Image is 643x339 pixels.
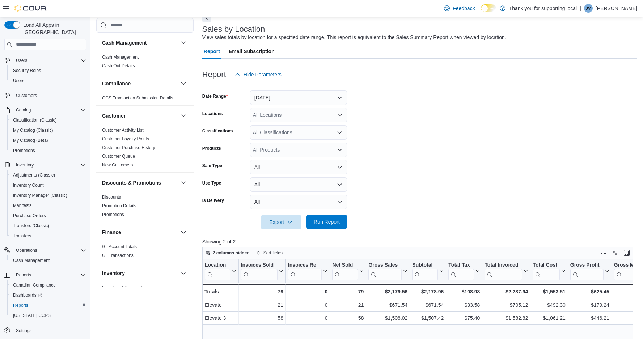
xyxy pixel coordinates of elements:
span: My Catalog (Beta) [10,136,86,145]
a: Transfers (Classic) [10,221,52,230]
div: $33.58 [448,301,480,309]
h3: Discounts & Promotions [102,179,161,186]
span: [US_STATE] CCRS [13,313,51,318]
button: Gross Profit [570,262,609,280]
a: Settings [13,326,34,335]
button: Enter fullscreen [622,249,631,257]
div: Discounts & Promotions [96,193,194,222]
span: Inventory Count [13,182,44,188]
h3: Sales by Location [202,25,265,34]
button: Total Cost [533,262,565,280]
span: Transfers (Classic) [13,223,49,229]
span: JV [586,4,591,13]
h3: Customer [102,112,126,119]
a: Promotions [10,146,38,155]
span: Canadian Compliance [13,282,56,288]
button: Operations [1,245,89,255]
div: 0 [288,301,327,309]
a: Customer Activity List [102,128,144,133]
span: Feedback [453,5,475,12]
button: Display options [611,249,619,257]
button: Reports [13,271,34,279]
span: Canadian Compliance [10,281,86,289]
div: Elevate [205,301,236,309]
span: Transfers [13,233,31,239]
div: Totals [204,287,236,296]
button: Compliance [102,80,178,87]
span: Promotions [10,146,86,155]
button: Cash Management [102,39,178,46]
button: Run Report [306,215,347,229]
button: Reports [1,270,89,280]
a: Canadian Compliance [10,281,59,289]
input: Dark Mode [481,4,496,12]
a: Cash Management [102,55,139,60]
button: Users [1,55,89,65]
a: GL Account Totals [102,244,137,249]
div: $1,553.51 [533,287,565,296]
button: Export [261,215,301,229]
span: 2 columns hidden [213,250,250,256]
div: Subtotal [412,262,438,268]
span: Dashboards [13,292,42,298]
button: Inventory Manager (Classic) [7,190,89,200]
span: Customers [13,91,86,100]
a: Dashboards [7,290,89,300]
div: $2,287.94 [485,287,528,296]
span: Cash Management [13,258,50,263]
div: Net Sold [332,262,358,268]
span: Inventory [16,162,34,168]
span: Email Subscription [229,44,275,59]
span: Users [10,76,86,85]
span: Load All Apps in [GEOGRAPHIC_DATA] [20,21,86,36]
div: Total Tax [448,262,474,268]
button: Security Roles [7,65,89,76]
span: Settings [16,328,31,334]
button: Operations [13,246,40,255]
button: Catalog [1,105,89,115]
a: Cash Management [10,256,52,265]
span: Dashboards [10,291,86,300]
a: Promotion Details [102,203,136,208]
div: Location [205,262,230,268]
div: $671.54 [368,301,407,309]
button: My Catalog (Classic) [7,125,89,135]
button: Inventory [102,270,178,277]
span: My Catalog (Classic) [13,127,53,133]
button: Finance [179,228,188,237]
a: Purchase Orders [10,211,49,220]
div: $1,582.82 [485,314,528,322]
a: Classification (Classic) [10,116,60,124]
button: Keyboard shortcuts [599,249,608,257]
span: Reports [10,301,86,310]
div: Customer [96,126,194,172]
div: Gross Sales [368,262,402,268]
button: Adjustments (Classic) [7,170,89,180]
button: Total Invoiced [485,262,528,280]
label: Sale Type [202,163,222,169]
a: New Customers [102,162,133,168]
button: Purchase Orders [7,211,89,221]
span: Reports [16,272,31,278]
button: Hide Parameters [232,67,284,82]
div: $446.21 [570,314,609,322]
a: Inventory Adjustments [102,285,145,290]
button: Users [7,76,89,86]
button: All [250,177,347,192]
button: My Catalog (Beta) [7,135,89,145]
a: Reports [10,301,31,310]
h3: Compliance [102,80,131,87]
h3: Inventory [102,270,125,277]
div: $75.40 [448,314,480,322]
button: Transfers (Classic) [7,221,89,231]
button: Compliance [179,79,188,88]
button: Next [202,13,211,22]
span: Classification (Classic) [10,116,86,124]
span: Transfers [10,232,86,240]
button: All [250,160,347,174]
label: Date Range [202,93,228,99]
a: [US_STATE] CCRS [10,311,54,320]
button: [DATE] [250,90,347,105]
button: Classification (Classic) [7,115,89,125]
div: 0 [288,287,327,296]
